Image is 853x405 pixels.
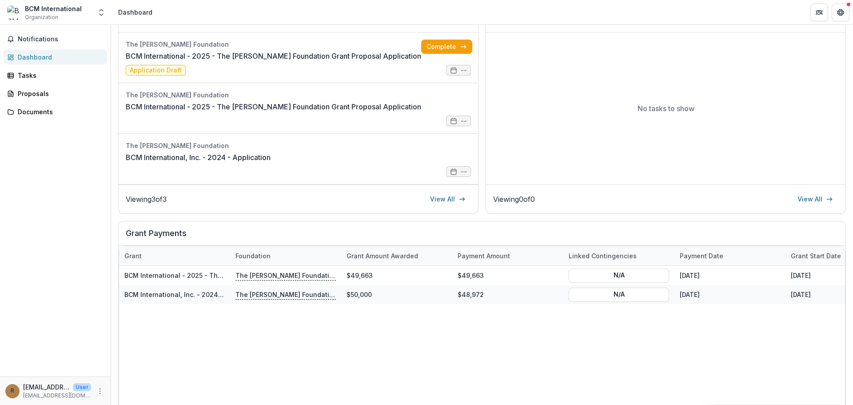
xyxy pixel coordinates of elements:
[95,386,105,397] button: More
[674,251,729,261] div: Payment date
[4,104,107,119] a: Documents
[25,4,82,13] div: BCM International
[563,246,674,265] div: Linked Contingencies
[792,192,838,206] a: View All
[341,285,452,304] div: $50,000
[452,246,563,265] div: Payment Amount
[124,272,396,279] a: BCM International - 2025 - The [PERSON_NAME] Foundation Grant Proposal Application
[23,382,69,392] p: [EMAIL_ADDRESS][DOMAIN_NAME]
[11,388,14,394] div: rbroadley@bcmintl.org
[119,246,230,265] div: Grant
[18,52,100,62] div: Dashboard
[230,246,341,265] div: Foundation
[235,270,336,280] p: The [PERSON_NAME] Foundation
[126,101,421,112] a: BCM International - 2025 - The [PERSON_NAME] Foundation Grant Proposal Application
[73,383,91,391] p: User
[569,268,669,282] button: N/A
[674,266,785,285] div: [DATE]
[4,50,107,64] a: Dashboard
[638,103,694,114] p: No tasks to show
[235,289,336,299] p: The [PERSON_NAME] Foundation
[95,4,108,21] button: Open entity switcher
[569,287,669,301] button: N/A
[4,68,107,83] a: Tasks
[230,251,276,261] div: Foundation
[810,4,828,21] button: Partners
[126,194,167,205] p: Viewing 3 of 3
[674,246,785,265] div: Payment date
[493,194,535,205] p: Viewing 0 of 0
[18,107,100,116] div: Documents
[341,266,452,285] div: $49,663
[452,285,563,304] div: $48,972
[421,40,472,54] a: Complete
[452,251,515,261] div: Payment Amount
[425,192,471,206] a: View All
[4,32,107,46] button: Notifications
[341,246,452,265] div: Grant amount awarded
[25,13,58,21] span: Organization
[832,4,849,21] button: Get Help
[4,86,107,101] a: Proposals
[126,51,421,61] a: BCM International - 2025 - The [PERSON_NAME] Foundation Grant Proposal Application
[126,152,271,163] a: BCM International, Inc. - 2024 - Application
[124,291,260,298] a: BCM International, Inc. - 2024 - Application
[18,71,100,80] div: Tasks
[341,251,423,261] div: Grant amount awarded
[7,5,21,20] img: BCM International
[785,251,846,261] div: Grant start date
[18,89,100,98] div: Proposals
[23,392,91,400] p: [EMAIL_ADDRESS][DOMAIN_NAME]
[119,251,147,261] div: Grant
[118,8,152,17] div: Dashboard
[452,266,563,285] div: $49,663
[126,229,838,245] h2: Grant Payments
[563,251,642,261] div: Linked Contingencies
[18,36,104,43] span: Notifications
[115,6,156,19] nav: breadcrumb
[674,285,785,304] div: [DATE]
